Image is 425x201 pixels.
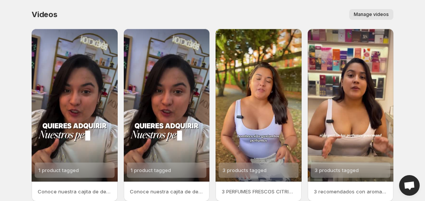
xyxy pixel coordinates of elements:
p: Conoce nuestra cajita de decants de 5 unidades Cada una viene x10ml y su concentracin es de lo me... [38,188,112,195]
span: Videos [32,10,58,19]
span: 1 product tagged [131,167,171,173]
span: 3 products tagged [315,167,359,173]
span: Manage videos [354,11,389,18]
span: 3 products tagged [222,167,267,173]
p: 3 PERFUMES FRESCOS CITRICOS Y REFRESCANTES Concelos y enamrate de la duracin de nuestros aromas [222,188,296,195]
span: 1 product tagged [38,167,79,173]
p: Conoce nuestra cajita de decants de 5 unidades Cada una viene x10ml y su concentracin es de lo me... [130,188,204,195]
button: Manage videos [349,9,393,20]
div: Open chat [399,175,420,196]
p: 3 recomendados con aroma COMESTIBLE Enamrate de los aromas dulces y empalagosos [314,188,388,195]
